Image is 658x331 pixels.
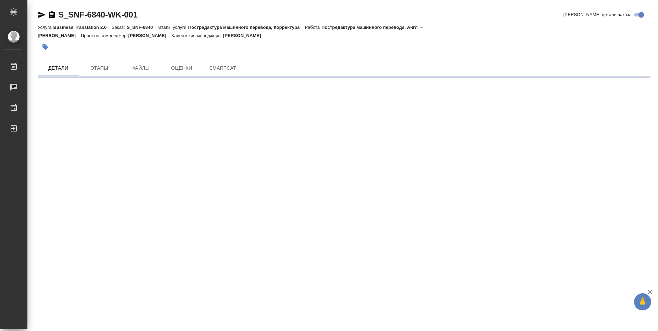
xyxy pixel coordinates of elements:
p: Клиентские менеджеры [171,33,223,38]
button: 🙏 [634,293,651,310]
button: Добавить тэг [38,39,53,55]
p: Постредактура машинного перевода, Корректура [188,25,305,30]
button: Скопировать ссылку для ЯМессенджера [38,11,46,19]
p: Работа [305,25,321,30]
a: S_SNF-6840-WK-001 [58,10,137,19]
span: [PERSON_NAME] детали заказа [563,11,632,18]
button: Скопировать ссылку [48,11,56,19]
p: Проектный менеджер [81,33,128,38]
p: Этапы услуги [158,25,188,30]
span: Файлы [124,64,157,72]
span: Этапы [83,64,116,72]
span: SmartCat [206,64,239,72]
span: Детали [42,64,75,72]
p: [PERSON_NAME] [223,33,266,38]
p: Business Translation 2.0 [53,25,112,30]
span: Оценки [165,64,198,72]
span: 🙏 [637,295,648,309]
p: Заказ: [112,25,126,30]
p: S_SNF-6840 [127,25,158,30]
p: [PERSON_NAME] [128,33,171,38]
p: Услуга [38,25,53,30]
